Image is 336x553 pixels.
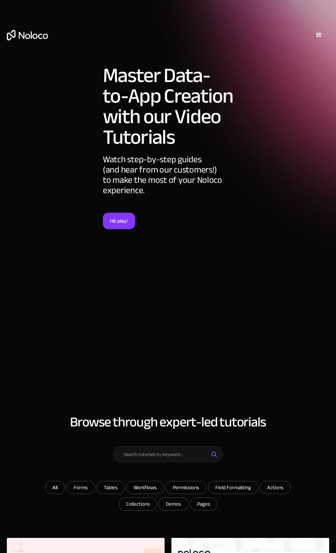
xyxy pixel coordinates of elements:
[7,30,48,40] a: home
[75,236,261,340] iframe: Introduction to Noloco ┃No Code App Builder┃Create Custom Business Tools Without Code┃
[309,25,329,45] div: menu
[103,213,135,229] a: Hit play!
[113,446,223,462] input: Search tutorials by keyword...
[45,481,65,494] a: All
[103,154,233,213] div: Watch step-by-step guides (and hear from our customers!) to make the most of your Noloco experience.
[31,446,305,512] form: Email Form
[7,415,329,429] h2: Browse through expert-led tutorials
[103,65,233,148] h1: Master Data-to-App Creation with our Video Tutorials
